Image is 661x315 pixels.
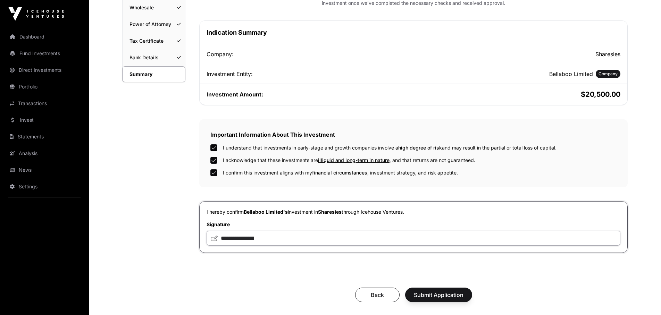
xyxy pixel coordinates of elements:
iframe: Chat Widget [626,282,661,315]
a: Summary [122,66,185,82]
h2: Important Information About This Investment [210,130,617,139]
span: Submit Application [414,291,463,299]
a: Direct Investments [6,62,83,78]
p: I hereby confirm investment in through Icehouse Ventures. [207,208,620,215]
a: Fund Investments [6,46,83,61]
a: Tax Certificate [123,33,185,49]
a: Statements [6,129,83,144]
span: high degree of risk [398,145,442,151]
img: Icehouse Ventures Logo [8,7,64,21]
a: Bank Details [123,50,185,65]
h2: $20,500.00 [415,90,620,99]
span: Investment Amount: [207,91,263,98]
a: Transactions [6,96,83,111]
button: Submit Application [405,288,472,302]
label: I understand that investments in early-stage and growth companies involve a and may result in the... [223,144,557,151]
span: Sharesies [318,209,342,215]
a: Analysis [6,146,83,161]
label: Signature [207,221,620,228]
span: Bellaboo Limited's [244,209,288,215]
span: financial circumstances [312,170,367,176]
div: Investment Entity: [207,70,412,78]
span: Company [599,71,618,77]
a: Portfolio [6,79,83,94]
label: I confirm this investment aligns with my , investment strategy, and risk appetite. [223,169,458,176]
button: Back [355,288,400,302]
h2: Sharesies [415,50,620,58]
div: Company: [207,50,412,58]
a: Settings [6,179,83,194]
a: News [6,162,83,178]
a: Power of Attorney [123,17,185,32]
h1: Indication Summary [207,28,620,37]
span: Back [364,291,391,299]
a: Invest [6,112,83,128]
a: Dashboard [6,29,83,44]
h2: Bellaboo Limited [549,70,593,78]
span: illiquid and long-term in nature [318,157,390,163]
label: I acknowledge that these investments are , and that returns are not guaranteed. [223,157,475,164]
